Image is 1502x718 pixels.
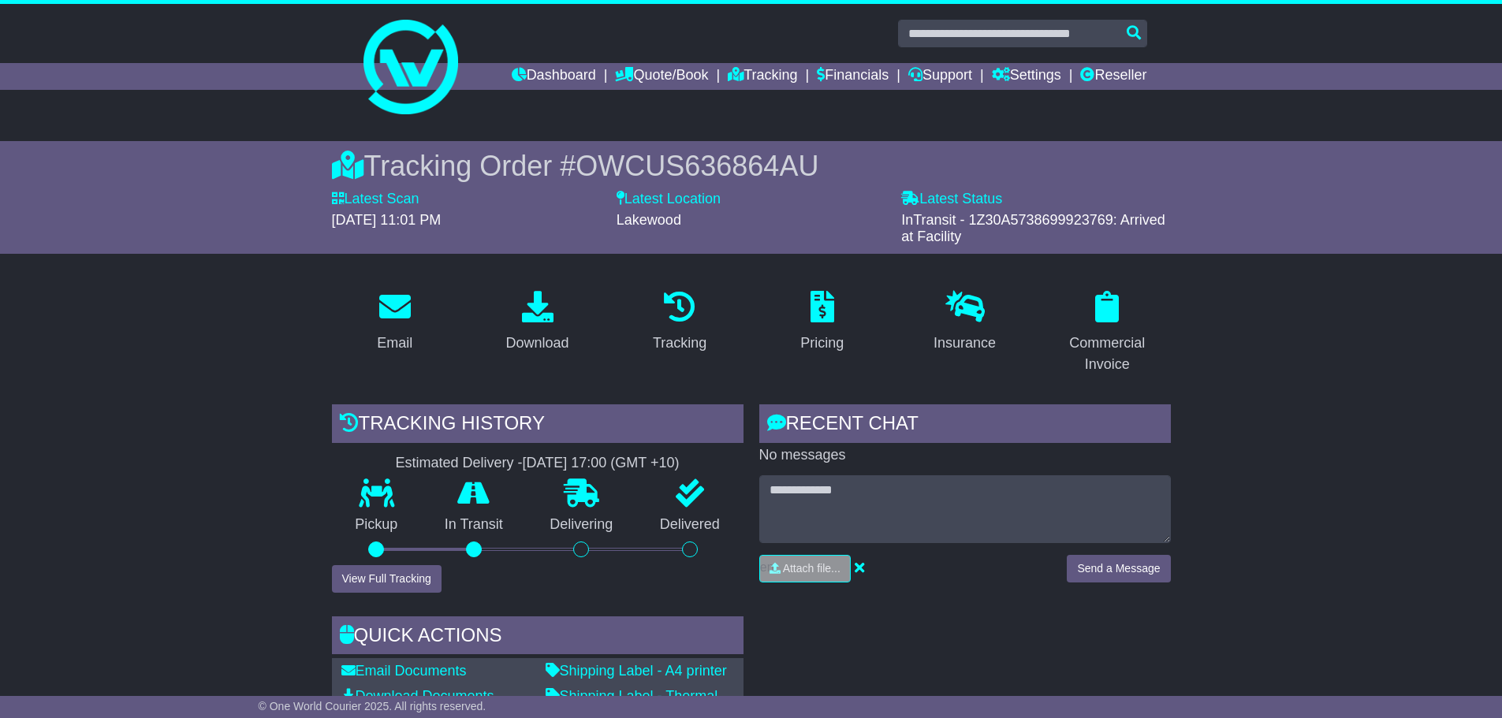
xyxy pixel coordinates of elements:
label: Latest Scan [332,191,419,208]
a: Quote/Book [615,63,708,90]
button: Send a Message [1067,555,1170,582]
div: Insurance [934,333,996,354]
div: Email [377,333,412,354]
a: Email Documents [341,663,467,679]
p: In Transit [421,516,527,534]
a: Tracking [728,63,797,90]
div: Estimated Delivery - [332,455,744,472]
div: RECENT CHAT [759,404,1171,447]
div: Tracking history [332,404,744,447]
button: View Full Tracking [332,565,442,593]
a: Support [908,63,972,90]
div: Pricing [800,333,844,354]
a: Dashboard [512,63,596,90]
div: Download [505,333,568,354]
span: Lakewood [617,212,681,228]
label: Latest Location [617,191,721,208]
div: [DATE] 17:00 (GMT +10) [523,455,680,472]
p: Delivered [636,516,744,534]
a: Financials [817,63,889,90]
div: Tracking Order # [332,149,1171,183]
div: Tracking [653,333,706,354]
span: OWCUS636864AU [576,150,818,182]
a: Insurance [923,285,1006,359]
p: Pickup [332,516,422,534]
a: Commercial Invoice [1044,285,1171,381]
a: Settings [992,63,1061,90]
span: InTransit - 1Z30A5738699923769: Arrived at Facility [901,212,1165,245]
a: Shipping Label - A4 printer [546,663,727,679]
a: Pricing [790,285,854,359]
a: Download [495,285,579,359]
label: Latest Status [901,191,1002,208]
p: No messages [759,447,1171,464]
a: Tracking [643,285,717,359]
span: [DATE] 11:01 PM [332,212,442,228]
div: Quick Actions [332,616,744,659]
span: © One World Courier 2025. All rights reserved. [259,700,486,712]
p: Delivering [527,516,637,534]
a: Download Documents [341,688,494,704]
a: Email [367,285,423,359]
a: Reseller [1080,63,1146,90]
div: Commercial Invoice [1054,333,1161,375]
